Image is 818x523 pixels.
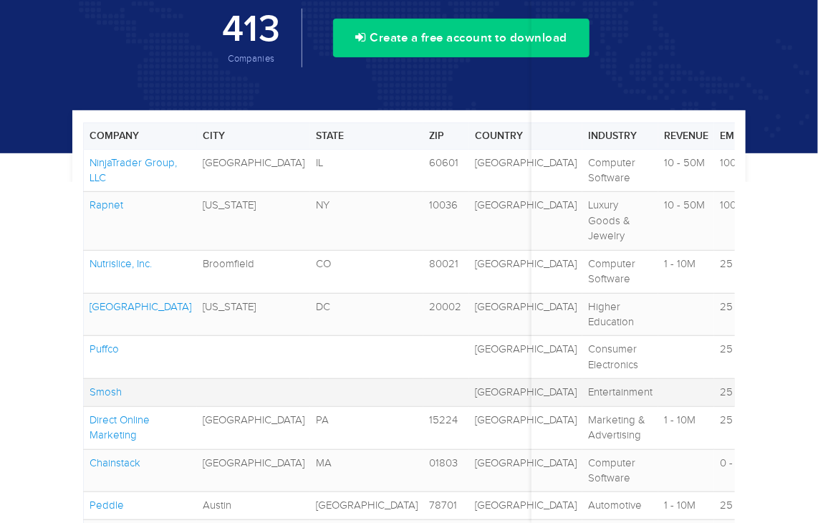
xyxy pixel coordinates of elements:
td: 01803 [423,449,469,492]
td: [US_STATE] [197,293,310,336]
td: [GEOGRAPHIC_DATA] [469,192,582,250]
td: [GEOGRAPHIC_DATA] [469,293,582,336]
td: 60601 [423,149,469,192]
td: 20002 [423,293,469,336]
td: 15224 [423,406,469,449]
a: Peddle [90,499,124,511]
td: IL [310,149,423,192]
td: [GEOGRAPHIC_DATA] [197,406,310,449]
td: [GEOGRAPHIC_DATA] [469,149,582,192]
a: Rapnet [90,199,123,211]
a: Puffco [90,343,119,355]
td: MA [310,449,423,492]
button: Create a free account to download [333,19,590,57]
td: [GEOGRAPHIC_DATA] [469,379,582,406]
td: [GEOGRAPHIC_DATA] [310,492,423,519]
th: State [310,123,423,149]
th: City [197,123,310,149]
td: 78701 [423,492,469,519]
a: Chainstack [90,457,140,469]
td: DC [310,293,423,336]
a: Smosh [90,386,122,398]
td: [GEOGRAPHIC_DATA] [469,449,582,492]
a: [GEOGRAPHIC_DATA] [90,301,191,312]
td: [GEOGRAPHIC_DATA] [469,336,582,379]
td: [US_STATE] [197,192,310,250]
td: PA [310,406,423,449]
th: Zip [423,123,469,149]
td: 10036 [423,192,469,250]
a: NinjaTrader Group, LLC [90,157,177,183]
td: Broomfield [197,250,310,293]
td: NY [310,192,423,250]
td: [GEOGRAPHIC_DATA] [197,149,310,192]
a: Nutrislice, Inc. [90,258,152,269]
a: Direct Online Marketing [90,414,150,441]
span: 413 [222,9,280,51]
span: Companies [228,54,275,64]
td: [GEOGRAPHIC_DATA] [469,492,582,519]
td: [GEOGRAPHIC_DATA] [197,449,310,492]
td: 80021 [423,250,469,293]
td: [GEOGRAPHIC_DATA] [469,250,582,293]
td: [GEOGRAPHIC_DATA] [469,406,582,449]
td: Austin [197,492,310,519]
th: Country [469,123,582,149]
th: Company [84,123,198,149]
td: CO [310,250,423,293]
